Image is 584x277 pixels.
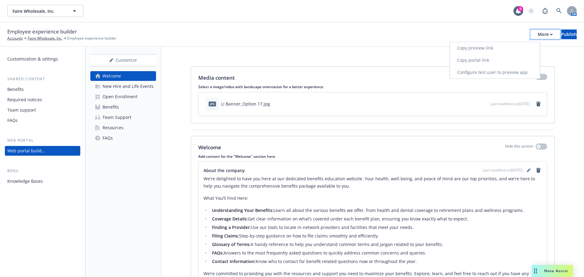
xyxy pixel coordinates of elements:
div: Web portal builder [7,146,45,156]
div: LI Banner_Option 17.jpg [221,101,270,107]
button: Faire Wholesale, Inc. [7,5,83,17]
li: Answers to the most frequently asked questions to quickly address common concerns and queries. [210,249,542,257]
a: Web portal builder [5,146,80,156]
li: Get clear information on what’s covered under each benefit plan, ensuring you know exactly what t... [210,215,542,223]
p: What You’ll Find Here: [203,195,542,202]
li: Learn all about the various benefits we offer, from health and dental coverage to retirement plan... [210,207,542,214]
a: Benefits [5,85,80,94]
p: Hide this section [505,144,533,151]
button: Customize [90,54,156,66]
a: remove [535,100,542,108]
a: Search [553,5,565,17]
a: FAQs [5,116,80,125]
span: About the company [203,167,245,174]
li: Step-by-step guidance on how to file claims smoothly and efficiently. [210,232,542,240]
div: Required notices [7,95,42,105]
a: Benefits [90,102,156,112]
div: Benji [5,168,80,174]
strong: Filing Claims: [212,233,239,239]
div: Welcome [103,71,121,81]
a: remove [535,167,542,174]
div: Knowledge Bases [7,176,43,186]
div: Open Enrollment [103,92,137,102]
div: Shared content [5,76,80,82]
a: Required notices [5,95,80,105]
button: Publish [561,29,577,39]
div: Benefits [7,85,24,94]
a: Team Support [90,113,156,122]
span: Last modified on [DATE] [490,101,530,106]
a: Report a Bug [539,5,551,17]
li: A handy reference to help you understand common terms and jargon related to your benefits. [210,241,542,248]
span: jpg [209,102,216,106]
li: Use our tools to locate in-network providers and facilities that meet your needs. [210,224,542,231]
div: FAQs [7,116,18,125]
strong: Contact Information: [212,258,256,264]
button: Nova Assist [532,265,573,277]
strong: Finding a Provider: [212,224,251,230]
strong: Coverage Details: [212,216,248,222]
div: Customization & settings [7,54,58,64]
a: Start snowing [525,5,537,17]
span: Faire Wholesale, Inc. [12,8,65,14]
div: More [538,30,553,39]
a: Team support [5,105,80,115]
p: Add content for the "Welcome" section here [198,154,547,159]
span: Employee experience builder [67,36,116,41]
button: More [530,29,560,39]
li: Know who to contact for benefit-related questions now or throughout the year. [210,258,542,265]
strong: Glossary of Terms: [212,241,251,247]
span: Employee experience builder [7,28,77,36]
a: editPencil [525,167,532,174]
div: Drag to move [532,265,539,277]
strong: Understanding Your Benefits: [212,207,273,213]
div: Benefits [103,102,119,112]
a: Welcome [90,71,156,81]
div: Web portal [5,137,80,144]
div: Team Support [103,113,131,122]
div: 8 [518,6,523,12]
div: Resources [103,123,123,133]
button: preview file [482,101,488,107]
a: Copy preview link [450,42,540,54]
p: We're delighted to have you here at our dedicated benefits education website. Your health, well-b... [203,175,542,190]
a: Accounts [7,36,23,41]
a: New Hire and Life Events [90,81,156,91]
p: Select a image/video with landscape orientation for a better experience [198,84,547,89]
strong: FAQs: [212,250,224,256]
button: download file [472,101,477,107]
a: Faire Wholesale, Inc. [28,36,62,41]
p: Media content [198,74,235,82]
div: Team support [7,105,36,115]
a: Open Enrollment [90,92,156,102]
a: FAQs [90,133,156,143]
p: Welcome [198,144,221,151]
span: Last modified on [DATE] [483,168,523,173]
a: Customization & settings [5,54,80,64]
span: Nova Assist [544,268,568,273]
div: FAQs [103,133,113,143]
a: Resources [90,123,156,133]
div: New Hire and Life Events [103,81,154,91]
a: Configure test user to preview app [450,66,540,78]
a: Copy portal link [450,54,540,66]
a: Knowledge Bases [5,176,80,186]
